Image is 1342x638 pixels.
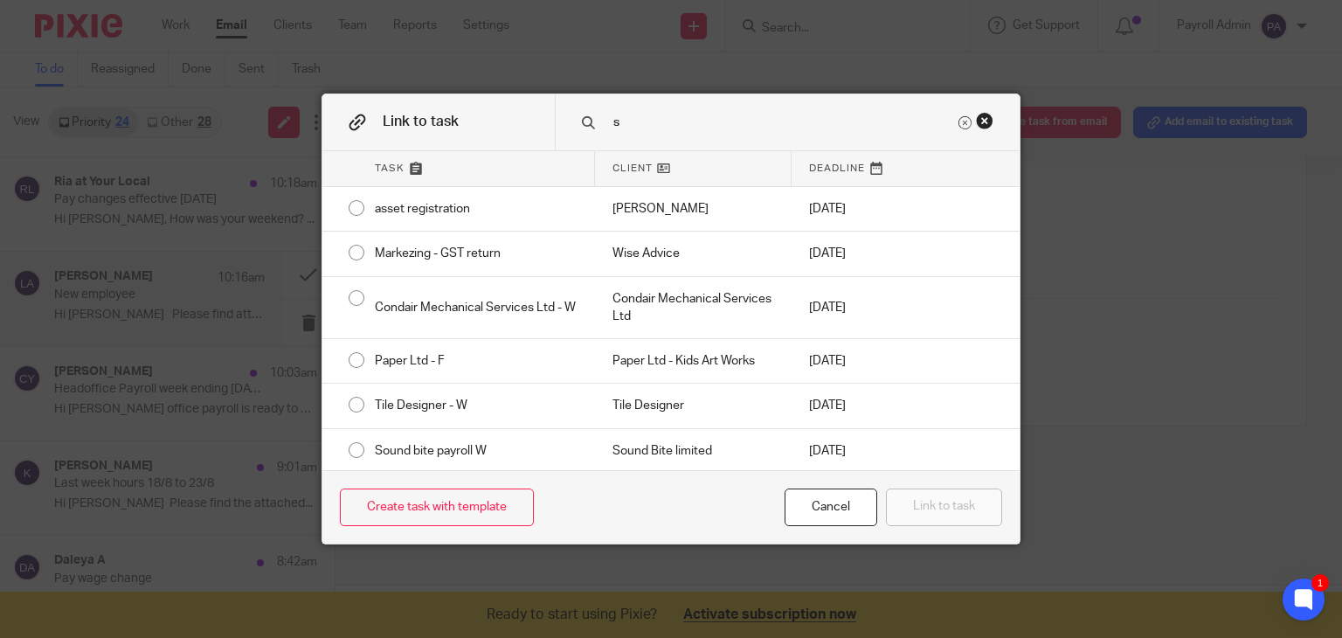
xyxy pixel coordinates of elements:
span: Client [612,161,653,176]
div: Tile Designer - W [357,384,595,427]
div: [DATE] [792,187,905,231]
div: Mark as done [595,277,792,339]
button: Link to task [886,489,1002,526]
a: [PERSON_NAME][EMAIL_ADDRESS][DOMAIN_NAME] [29,161,293,173]
span: Deadline [809,161,865,176]
a: X [43,309,50,322]
div: 1 [1311,574,1329,592]
a: Create task with template [340,489,534,526]
div: [DATE] [792,232,905,275]
input: Search task name or client... [612,113,954,132]
div: Mark as done [595,232,792,275]
span: Link to task [383,115,459,129]
div: Sound bite payroll W [357,429,595,473]
sup: th [73,57,82,67]
span: Operations Manager [105,131,200,143]
div: Mark as done [595,339,792,383]
div: asset registration [357,187,595,231]
div: Mark as done [595,187,792,231]
div: Markezing - GST return [357,232,595,275]
div: [DATE] [792,384,905,427]
span: Task [375,161,405,176]
div: Paper Ltd - F [357,339,595,383]
div: Close this dialog window [785,489,877,526]
div: Condair Mechanical Services Ltd - W [357,277,595,339]
div: [DATE] [792,339,905,383]
div: Mark as done [595,384,792,427]
div: [DATE] [792,277,905,339]
div: Mark as done [595,429,792,473]
a: Website [52,309,90,322]
div: [DATE] [792,429,905,473]
div: Close this dialog window [976,112,993,129]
